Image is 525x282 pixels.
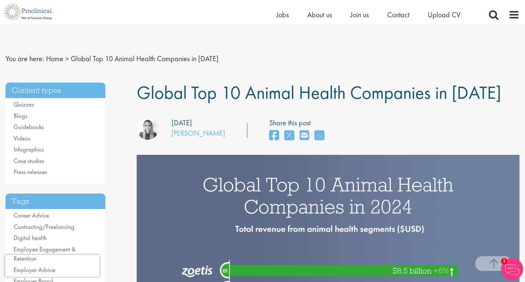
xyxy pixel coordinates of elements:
a: Employee Engagement & Retention [14,245,76,263]
a: share on whats app [315,128,324,144]
a: Quizzes [14,100,34,108]
img: Hannah Burke [137,118,159,140]
img: Chatbot [501,258,523,280]
h3: Tags [6,194,105,209]
span: You are here: [6,54,44,63]
a: Press releases [14,168,47,176]
a: Infographics [14,145,44,153]
a: About us [307,10,332,20]
a: Case studies [14,157,44,165]
a: Guidebooks [14,123,44,131]
a: share on email [300,128,309,144]
a: Blogs [14,112,27,120]
a: Contact [387,10,409,20]
a: [PERSON_NAME] [171,128,225,138]
a: breadcrumb link [46,54,63,63]
h3: Content types [6,83,105,98]
span: Global Top 10 Animal Health Companies in [DATE] [137,81,501,104]
a: Career Advice [14,211,49,219]
a: share on twitter [284,128,294,144]
a: share on facebook [269,128,279,144]
span: Global Top 10 Animal Health Companies in [DATE] [71,54,218,63]
label: Share this post [269,118,328,128]
div: [DATE] [172,118,192,128]
iframe: reCAPTCHA [5,255,99,277]
a: Jobs [276,10,289,20]
a: Digital health [14,234,47,242]
span: > [65,54,69,63]
a: Join us [350,10,369,20]
span: 1 [501,258,507,264]
a: Videos [14,134,30,142]
a: Contracting/Freelancing [14,223,74,231]
a: Upload CV [428,10,461,20]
